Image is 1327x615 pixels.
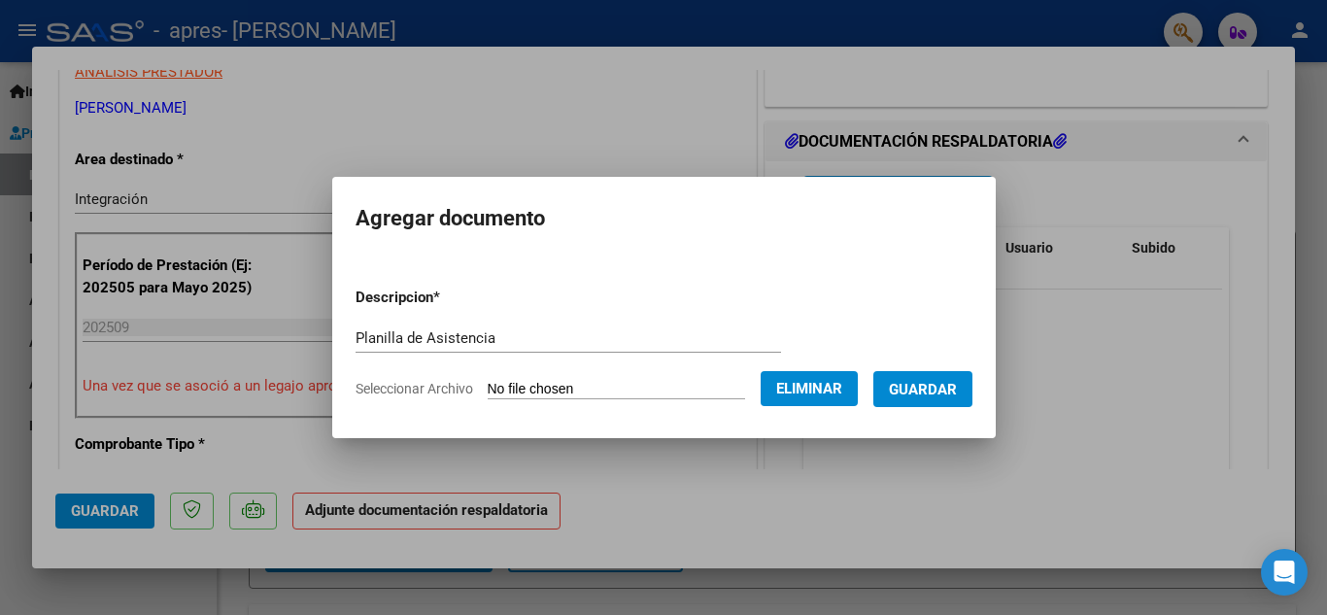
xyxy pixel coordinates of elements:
h2: Agregar documento [356,200,972,237]
p: Descripcion [356,287,541,309]
button: Guardar [873,371,972,407]
span: Eliminar [776,380,842,397]
div: Open Intercom Messenger [1261,549,1308,596]
span: Seleccionar Archivo [356,381,473,396]
button: Eliminar [761,371,858,406]
span: Guardar [889,381,957,398]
